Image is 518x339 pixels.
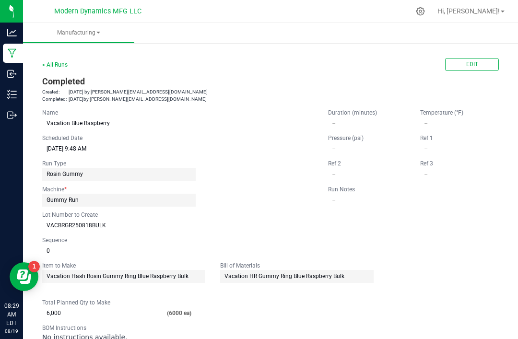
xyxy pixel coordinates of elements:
[42,237,67,244] kendo-label: Sequence
[328,109,377,116] kendo-label: Duration (minutes)
[328,134,364,142] label: Pressure (psi)
[42,75,499,88] h3: Completed
[54,7,141,15] span: Modern Dynamics MFG LLC
[42,160,66,167] kendo-label: Run Type
[466,60,478,69] span: Edit
[328,186,355,193] kendo-label: Run Notes
[220,262,260,269] label: Bill of Materials
[23,29,134,37] span: Manufacturing
[23,23,134,43] a: Manufacturing
[10,262,38,291] iframe: Resource center
[445,58,499,71] button: Edit
[42,109,58,116] kendo-label: Name
[420,160,433,167] label: Ref 3
[67,88,208,95] td: [DATE] by [PERSON_NAME][EMAIL_ADDRESS][DOMAIN_NAME]
[42,211,98,218] kendo-label: Lot Number to Create
[7,48,17,58] inline-svg: Manufacturing
[42,299,110,306] label: Total Planned Qty to Make
[7,110,17,120] inline-svg: Outbound
[7,90,17,99] inline-svg: Inventory
[67,95,208,103] td: [DATE] by [PERSON_NAME][EMAIL_ADDRESS][DOMAIN_NAME]
[7,28,17,37] inline-svg: Analytics
[420,109,463,116] kendo-label: Temperature (°F)
[4,327,19,335] p: 08/19
[42,61,68,68] a: < All Runs
[7,69,17,79] inline-svg: Inbound
[28,261,40,272] iframe: Resource center unread badge
[42,262,76,269] label: Item to Make
[437,7,500,15] span: Hi, [PERSON_NAME]!
[42,186,67,193] kendo-label: Machine
[42,135,82,141] kendo-label: Scheduled Date
[42,88,67,95] td: Created:
[328,160,341,167] kendo-label: Ref 2
[420,135,433,141] kendo-label: Ref 1
[4,302,19,327] p: 08:29 AM EDT
[42,325,86,331] kendo-label: BOM Instructions
[42,95,67,103] td: Completed:
[414,7,426,16] div: Manage settings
